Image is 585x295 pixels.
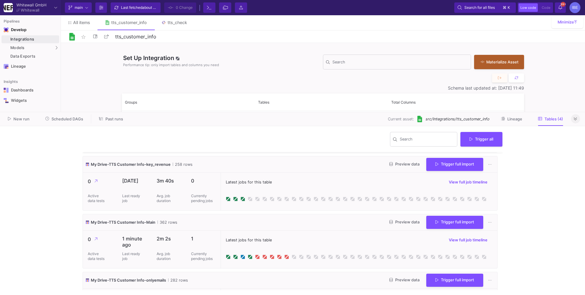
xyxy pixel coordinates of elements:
[157,236,181,242] p: 2m 2s
[449,238,487,242] span: View full job timeline
[568,2,580,13] button: IBE
[503,4,506,11] span: ⌘
[520,5,536,10] span: Low code
[21,8,39,12] div: Whitewall
[494,114,530,124] button: Lineage
[157,251,175,261] p: Avg. job duration
[88,236,112,243] p: 0
[111,20,147,25] div: tts_customer_info
[388,116,414,122] span: Current asset:
[75,3,83,12] span: main
[68,33,76,41] img: Logo
[191,178,216,184] p: 0
[2,52,59,60] a: Data Exports
[157,194,175,203] p: Avg. job duration
[519,3,538,12] button: Low code
[80,33,87,41] mat-icon: star_border
[122,178,147,184] p: [DATE]
[2,25,59,35] mat-expansion-panel-header: Navigation iconDevelop
[464,3,495,12] span: Search for all files
[91,277,166,283] span: My Drive-TTS Customer Info-onlyemails
[85,277,90,283] img: icon
[16,3,46,7] div: Whitewall GmbH
[426,158,483,171] button: Trigger full import
[389,278,420,282] span: Preview data
[4,88,9,93] img: Navigation icon
[122,111,521,126] div: Press SPACE to select this row.
[449,180,487,184] span: View full job timeline
[121,3,158,12] div: Last fetched
[191,236,216,242] p: 1
[542,5,550,10] span: Code
[385,275,424,285] button: Preview data
[123,62,219,68] span: Performance tip: only import tables and columns you need
[10,37,58,42] div: Integrations
[161,20,166,25] img: Tab icon
[474,55,524,69] button: Materialize Asset
[4,27,9,32] img: Navigation icon
[142,5,175,10] span: about 18 hours ago
[122,236,147,248] p: 1 minute ago
[507,117,522,121] span: Lineage
[11,27,20,32] div: Develop
[226,179,272,185] span: Latest jobs for this table
[122,251,140,261] p: Last ready job
[544,117,563,121] span: Tables (4)
[191,194,216,203] p: Currently pending jobs
[417,116,423,122] img: [Legacy] Google Sheets
[85,162,90,167] img: icon
[561,2,565,7] span: 99+
[435,220,474,224] span: Trigger full import
[389,220,420,224] span: Preview data
[191,251,216,261] p: Currently pending jobs
[111,2,161,13] button: Last fetchedabout 18 hours ago
[73,20,90,25] span: All items
[4,98,9,103] img: Navigation icon
[2,85,59,95] a: Navigation iconDashboards
[531,114,570,124] button: Tables (4)
[569,2,580,13] div: IBE
[11,64,51,69] div: Lineage
[501,4,512,11] button: ⌘k
[105,117,123,121] span: Past runs
[332,61,468,66] input: Search for Tables, Columns, etc.
[555,2,566,13] button: 99+
[88,194,106,203] p: Active data tests
[1,114,37,124] button: New run
[11,88,51,93] div: Dashboards
[460,132,502,147] button: Trigger all
[391,100,416,105] span: Total Columns
[173,162,193,167] span: 258 rows
[385,218,424,227] button: Preview data
[10,54,58,59] div: Data Exports
[125,100,137,105] span: Groups
[91,162,171,167] span: My Drive-TTS Customer Info-key_revenue
[508,4,510,11] span: k
[454,2,516,13] button: Search for all files⌘k
[85,219,90,225] img: icon
[122,194,140,203] p: Last ready job
[2,96,59,105] a: Navigation iconWidgets
[65,2,92,13] button: main
[435,278,474,282] span: Trigger full import
[540,3,552,12] button: Code
[426,216,483,229] button: Trigger full import
[88,178,112,185] p: 0
[4,64,9,69] img: Navigation icon
[91,219,155,225] span: My Drive-TTS Customer Info-Main
[11,98,51,103] div: Widgets
[10,45,25,50] span: Models
[105,20,110,25] img: Tab icon
[168,277,188,283] span: 282 rows
[4,3,13,12] img: YZ4Yr8zUCx6JYM5gIgaTIQYeTXdcwQjnYC8iZtTV.png
[389,162,420,166] span: Preview data
[92,114,130,124] button: Past runs
[444,178,492,187] button: View full job timeline
[13,117,30,121] span: New run
[425,116,489,122] span: src/Integrations/tts_customer_info
[88,251,106,261] p: Active data tests
[151,111,251,126] span: My Drive-TTS Customer Info
[122,54,323,70] div: Set Up Integration
[158,219,177,225] span: 362 rows
[435,162,474,166] span: Trigger full import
